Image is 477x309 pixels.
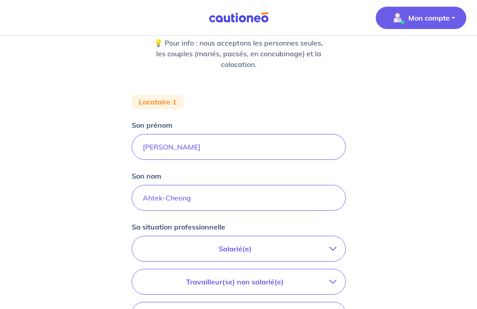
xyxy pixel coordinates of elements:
[132,120,172,130] p: Son prénom
[408,13,450,23] p: Mon compte
[141,243,329,254] p: Salarié(e)
[132,236,345,261] button: Salarié(e)
[132,171,161,181] p: Son nom
[390,11,405,25] img: illu_account_valid_menu.svg
[153,38,324,70] p: 💡 Pour info : nous acceptons les personnes seules, les couples (mariés, pacsés, en concubinage) e...
[376,7,466,29] button: illu_account_valid_menu.svgMon compte
[132,221,225,232] p: Sa situation professionnelle
[132,95,184,109] div: Locataire 1
[205,12,272,23] img: Cautioneo
[132,185,346,211] input: Doe
[132,269,345,294] button: Travailleur(se) non salarié(e)
[132,134,346,160] input: John
[141,276,329,287] p: Travailleur(se) non salarié(e)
